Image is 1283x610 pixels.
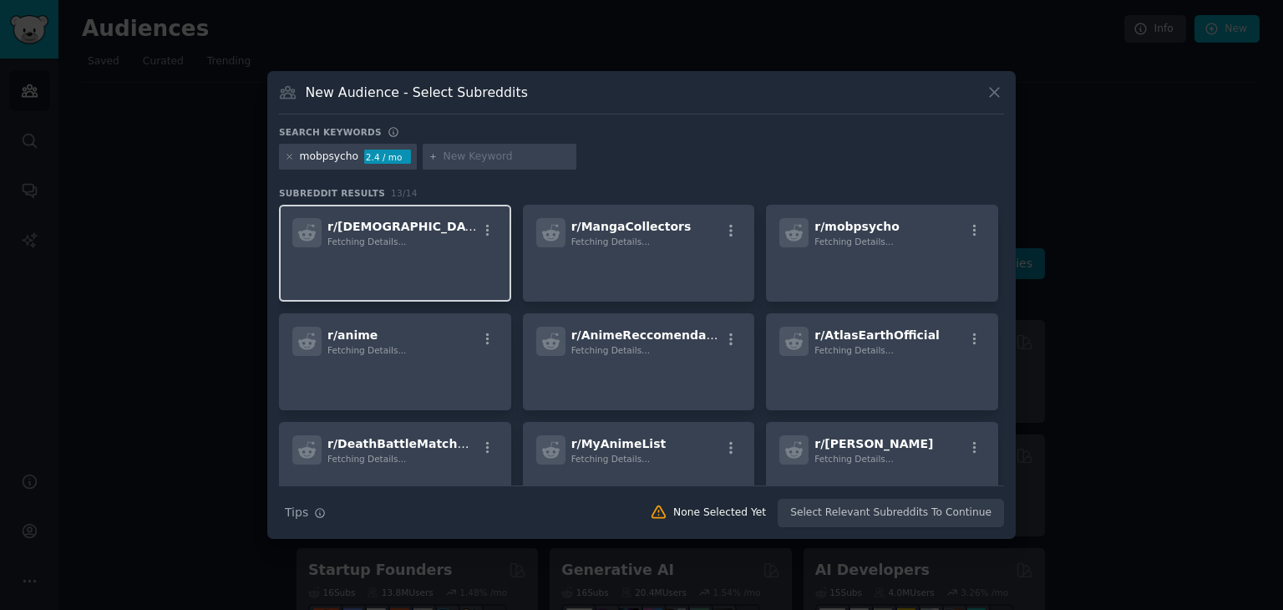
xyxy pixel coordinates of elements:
[364,150,411,165] div: 2.4 / mo
[327,454,406,464] span: Fetching Details...
[571,454,650,464] span: Fetching Details...
[327,220,486,233] span: r/ [DEMOGRAPHIC_DATA]
[327,236,406,247] span: Fetching Details...
[814,454,893,464] span: Fetching Details...
[673,506,766,521] div: None Selected Yet
[391,188,418,198] span: 13 / 14
[327,328,378,342] span: r/ anime
[279,126,382,138] h3: Search keywords
[814,437,933,450] span: r/ [PERSON_NAME]
[571,437,667,450] span: r/ MyAnimeList
[279,187,385,199] span: Subreddit Results
[571,328,739,342] span: r/ AnimeReccomendations
[814,220,900,233] span: r/ mobpsycho
[814,345,893,355] span: Fetching Details...
[306,84,528,101] h3: New Audience - Select Subreddits
[571,220,692,233] span: r/ MangaCollectors
[279,498,332,527] button: Tips
[814,328,940,342] span: r/ AtlasEarthOfficial
[327,437,481,450] span: r/ DeathBattleMatchups
[571,236,650,247] span: Fetching Details...
[327,345,406,355] span: Fetching Details...
[814,236,893,247] span: Fetching Details...
[444,150,571,165] input: New Keyword
[300,150,359,165] div: mobpsycho
[285,504,308,521] span: Tips
[571,345,650,355] span: Fetching Details...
